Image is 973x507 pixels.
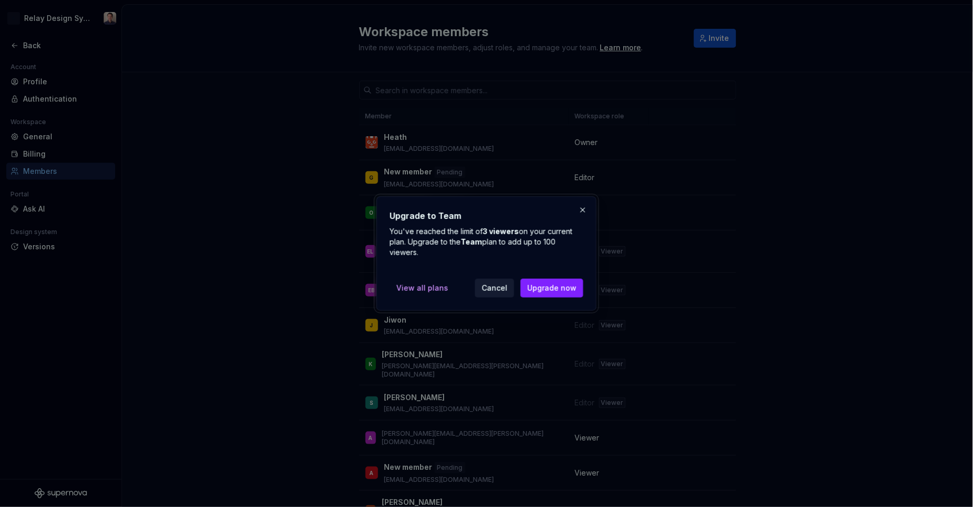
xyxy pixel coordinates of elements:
p: You've reached the limit of on your current plan. Upgrade to the plan to add up to 100 viewers. [390,226,583,258]
span: Upgrade now [527,283,577,293]
button: Upgrade now [521,279,583,297]
strong: Team [461,237,482,246]
strong: 3 viewers [483,227,519,236]
h2: Upgrade to Team [390,210,583,222]
button: Cancel [475,279,514,297]
span: View all plans [396,283,448,293]
a: View all plans [390,279,455,297]
span: Cancel [482,283,507,293]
